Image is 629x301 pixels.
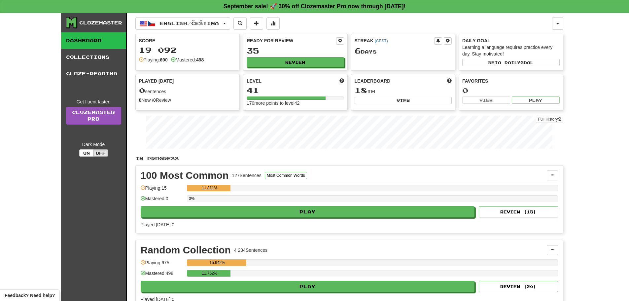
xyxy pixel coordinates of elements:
[247,100,344,106] div: 170 more points to level 42
[189,270,230,277] div: 11.762%
[141,270,184,281] div: Mastered: 498
[233,17,247,30] button: Search sentences
[224,3,406,10] strong: September sale! 🚀 30% off Clozemaster Pro now through [DATE]!
[66,141,121,148] div: Dark Mode
[375,39,388,43] a: (CEST)
[247,78,262,84] span: Level
[355,47,452,55] div: Day s
[355,97,452,104] button: View
[355,86,452,95] div: th
[462,78,560,84] div: Favorites
[355,78,391,84] span: Leaderboard
[139,86,145,95] span: 0
[66,107,121,125] a: ClozemasterPro
[160,57,167,62] strong: 690
[462,37,560,44] div: Daily Goal
[512,96,560,104] button: Play
[139,46,236,54] div: 19 092
[189,185,231,191] div: 11.811%
[139,97,142,103] strong: 0
[135,17,230,30] button: English/Čeština
[61,32,126,49] a: Dashboard
[159,20,219,26] span: English / Čeština
[196,57,204,62] strong: 498
[462,44,560,57] div: Learning a language requires practice every day. Stay motivated!
[141,281,475,292] button: Play
[355,86,367,95] span: 18
[247,47,344,55] div: 35
[61,65,126,82] a: Cloze-Reading
[355,37,435,44] div: Streak
[139,56,168,63] div: Playing:
[5,292,55,299] span: Open feedback widget
[139,37,236,44] div: Score
[536,116,563,123] button: Full History
[66,98,121,105] div: Get fluent faster.
[250,17,263,30] button: Add sentence to collection
[141,185,184,196] div: Playing: 15
[141,245,231,255] div: Random Collection
[462,59,560,66] button: Seta dailygoal
[141,259,184,270] div: Playing: 675
[232,172,262,179] div: 127 Sentences
[247,86,344,94] div: 41
[61,49,126,65] a: Collections
[339,78,344,84] span: Score more points to level up
[247,37,336,44] div: Ready for Review
[153,97,156,103] strong: 0
[141,170,229,180] div: 100 Most Common
[139,78,174,84] span: Played [DATE]
[141,222,174,227] span: Played [DATE]: 0
[79,19,122,26] div: Clozemaster
[265,172,307,179] button: Most Common Words
[462,86,560,94] div: 0
[234,247,267,253] div: 4 234 Sentences
[355,46,361,55] span: 6
[141,206,475,217] button: Play
[266,17,280,30] button: More stats
[171,56,204,63] div: Mastered:
[498,60,520,65] span: a daily
[93,149,108,157] button: Off
[462,96,510,104] button: View
[479,206,558,217] button: Review (15)
[447,78,452,84] span: This week in points, UTC
[79,149,94,157] button: On
[141,195,184,206] div: Mastered: 0
[479,281,558,292] button: Review (20)
[139,97,236,103] div: New / Review
[247,57,344,67] button: Review
[139,86,236,95] div: sentences
[135,155,563,162] p: In Progress
[189,259,246,266] div: 15.942%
